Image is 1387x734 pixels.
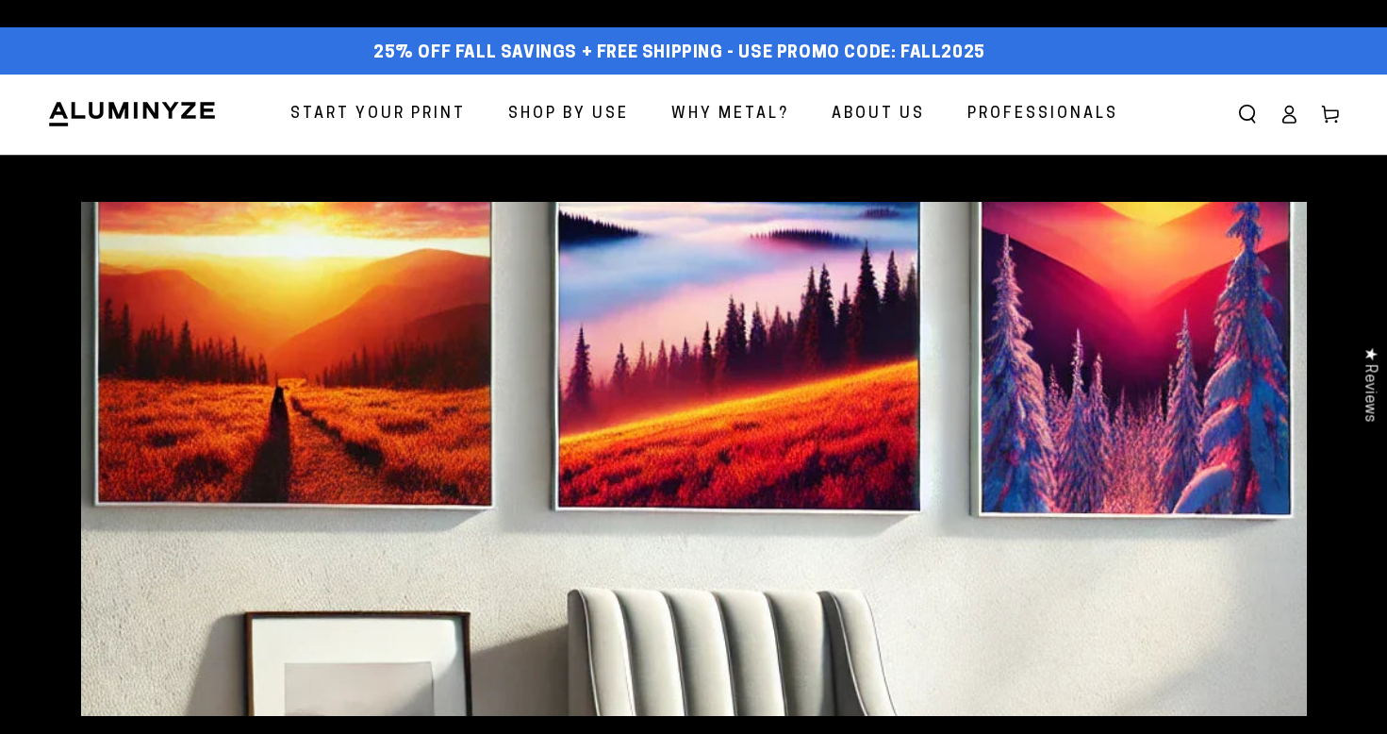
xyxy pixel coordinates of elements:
[953,90,1132,140] a: Professionals
[373,43,985,64] span: 25% off FALL Savings + Free Shipping - Use Promo Code: FALL2025
[47,100,217,128] img: Aluminyze
[832,101,925,128] span: About Us
[671,101,789,128] span: Why Metal?
[494,90,643,140] a: Shop By Use
[967,101,1118,128] span: Professionals
[81,202,1307,716] img: Are Metal Prints Worth It? 7 Things to Know Before Printing Photos on Aluminum
[657,90,803,140] a: Why Metal?
[817,90,939,140] a: About Us
[290,101,466,128] span: Start Your Print
[508,101,629,128] span: Shop By Use
[276,90,480,140] a: Start Your Print
[1227,93,1268,135] summary: Search our site
[1351,332,1387,437] div: Click to open Judge.me floating reviews tab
